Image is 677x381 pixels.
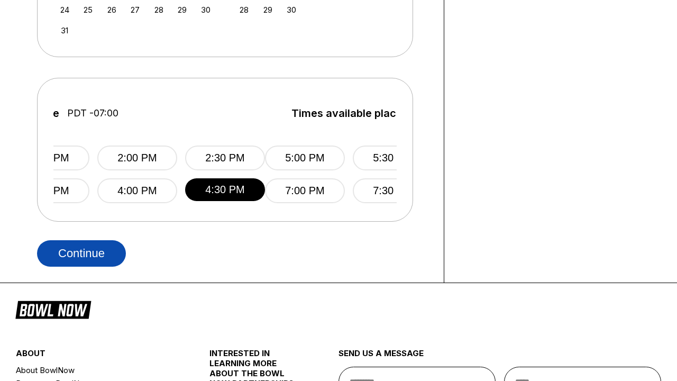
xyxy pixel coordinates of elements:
[105,3,119,17] div: Choose Tuesday, August 26th, 2025
[265,146,345,170] button: 5:00 PM
[81,3,95,17] div: Choose Monday, August 25th, 2025
[16,348,177,364] div: about
[338,348,661,367] div: send us a message
[291,107,402,119] span: Times available place
[16,364,177,377] a: About BowlNow
[128,3,142,17] div: Choose Wednesday, August 27th, 2025
[185,178,265,201] button: 4:30 PM
[185,146,265,170] button: 2:30 PM
[152,3,166,17] div: Choose Thursday, August 28th, 2025
[37,240,126,267] button: Continue
[284,3,298,17] div: Choose Tuesday, September 30th, 2025
[58,23,72,38] div: Choose Sunday, August 31st, 2025
[261,3,275,17] div: Choose Monday, September 29th, 2025
[199,3,213,17] div: Choose Saturday, August 30th, 2025
[353,178,433,203] button: 7:30 PM
[265,178,345,203] button: 7:00 PM
[67,107,118,119] span: PDT -07:00
[353,146,433,170] button: 5:30 PM
[58,3,72,17] div: Choose Sunday, August 24th, 2025
[175,3,189,17] div: Choose Friday, August 29th, 2025
[237,3,251,17] div: Choose Sunday, September 28th, 2025
[97,146,177,170] button: 2:00 PM
[97,178,177,203] button: 4:00 PM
